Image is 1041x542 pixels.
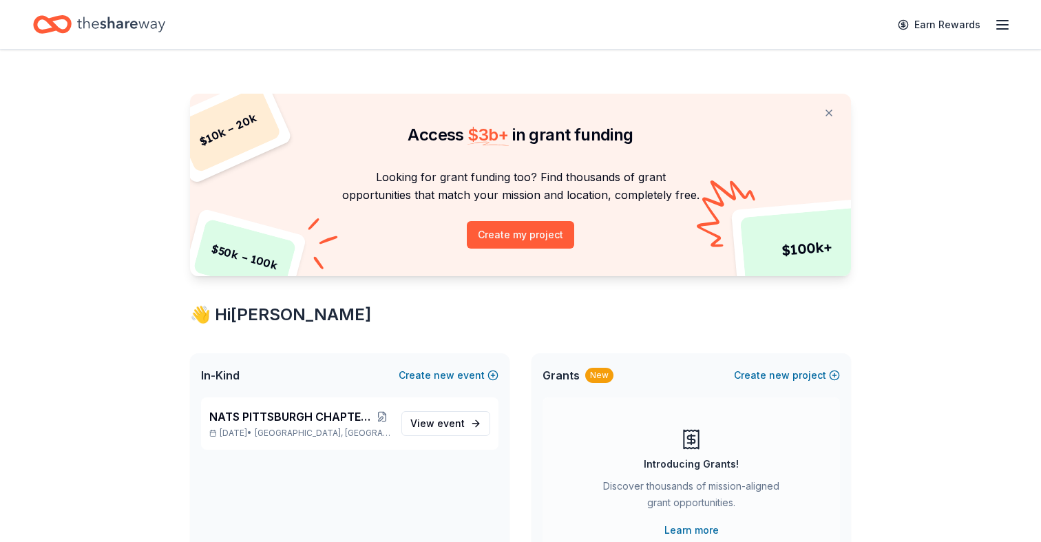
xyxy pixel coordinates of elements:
div: 👋 Hi [PERSON_NAME] [190,304,851,326]
span: new [434,367,454,384]
a: View event [401,411,490,436]
button: Createnewproject [734,367,840,384]
span: new [769,367,790,384]
span: NATS PITTSBURGH CHAPTER FIRST ANNIVERSARY [209,408,374,425]
a: Learn more [664,522,719,539]
span: Access in grant funding [408,125,633,145]
a: Earn Rewards [890,12,989,37]
span: View [410,415,465,432]
div: New [585,368,613,383]
button: Create my project [467,221,574,249]
span: $ 3b + [467,125,509,145]
p: [DATE] • [209,428,390,439]
span: [GEOGRAPHIC_DATA], [GEOGRAPHIC_DATA] [255,428,390,439]
div: $ 10k – 20k [175,85,282,174]
span: In-Kind [201,367,240,384]
span: event [437,417,465,429]
div: Discover thousands of mission-aligned grant opportunities. [598,478,785,517]
div: Introducing Grants! [644,456,739,472]
button: Createnewevent [399,367,498,384]
span: Grants [543,367,580,384]
p: Looking for grant funding too? Find thousands of grant opportunities that match your mission and ... [207,168,834,205]
a: Home [33,8,165,41]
